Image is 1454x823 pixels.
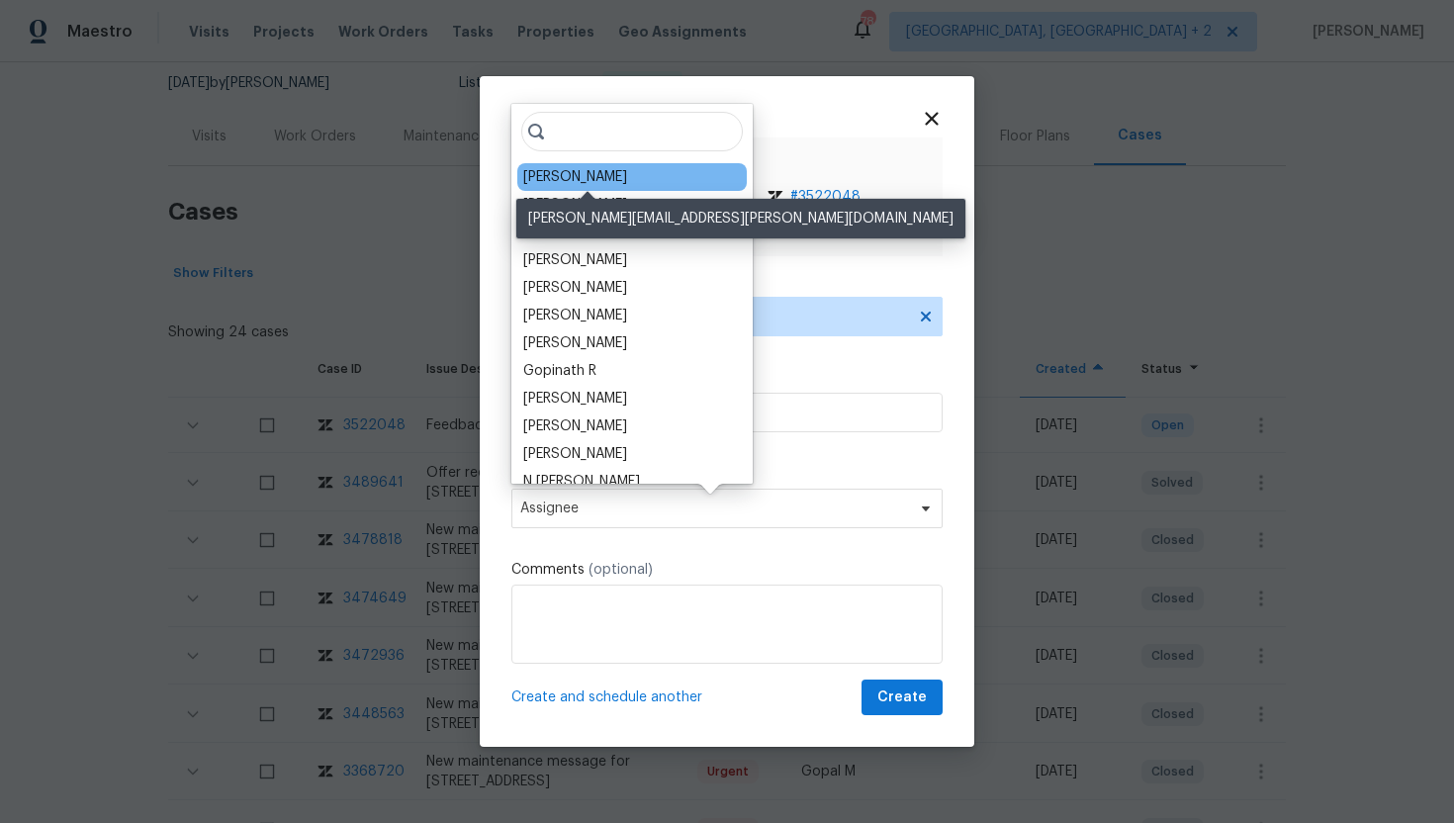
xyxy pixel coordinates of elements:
div: [PERSON_NAME] [523,416,627,436]
div: [PERSON_NAME] [523,306,627,325]
span: Close [921,108,943,130]
span: Create [877,686,927,710]
span: Case [691,153,927,181]
span: Assignee [520,501,908,516]
label: Comments [511,560,943,580]
span: Create and schedule another [511,687,702,707]
div: [PERSON_NAME][EMAIL_ADDRESS][PERSON_NAME][DOMAIN_NAME] [516,199,965,238]
div: [PERSON_NAME] [523,333,627,353]
div: [PERSON_NAME] [523,389,627,409]
div: N [PERSON_NAME] [523,472,640,492]
div: [PERSON_NAME] [523,278,627,298]
div: [PERSON_NAME] [523,250,627,270]
span: (optional) [589,563,653,577]
button: Create [862,680,943,716]
div: [PERSON_NAME] [523,195,627,215]
span: # 3522048 [790,187,861,207]
img: Zendesk Logo Icon [768,191,783,203]
div: Gopinath R [523,361,596,381]
div: [PERSON_NAME] [523,167,627,187]
div: [PERSON_NAME] [523,444,627,464]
